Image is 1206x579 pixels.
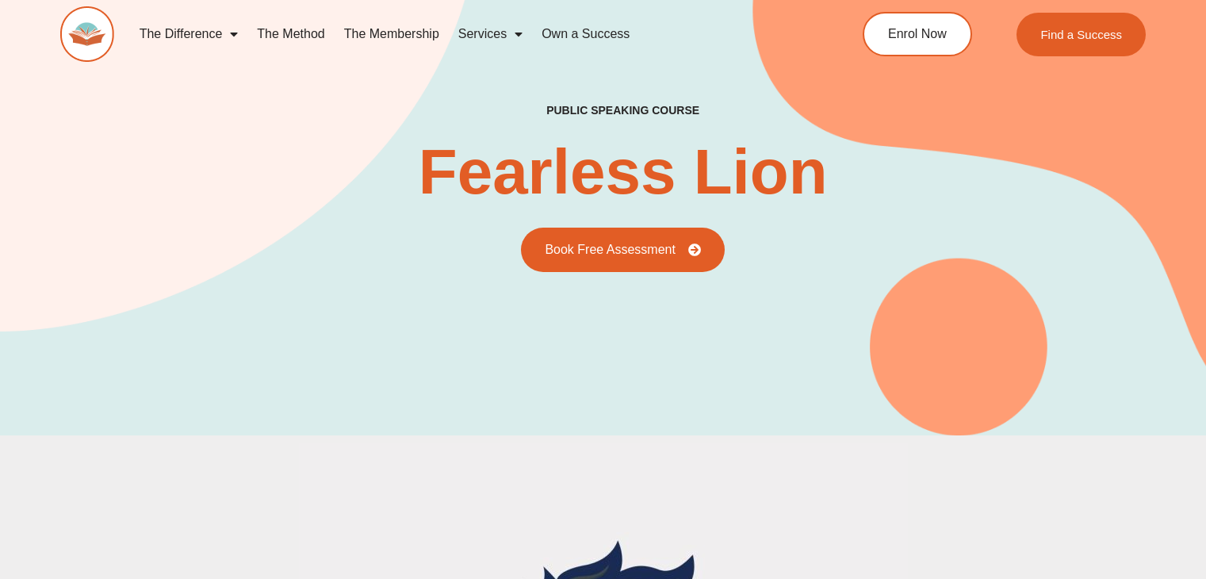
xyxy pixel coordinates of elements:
span: Enrol Now [888,28,947,40]
a: The Difference [130,16,248,52]
a: Enrol Now [863,12,972,56]
h4: Public Speaking Course [546,104,699,117]
a: Find a Success [1016,13,1146,56]
a: Own a Success [532,16,639,52]
span: Find a Success [1040,29,1122,40]
a: Services [449,16,532,52]
span: Book Free Assessment [545,243,676,256]
a: Book Free Assessment [521,228,725,272]
nav: Menu [130,16,801,52]
h2: Fearless Lion [419,140,828,204]
a: The Membership [335,16,449,52]
a: The Method [247,16,334,52]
